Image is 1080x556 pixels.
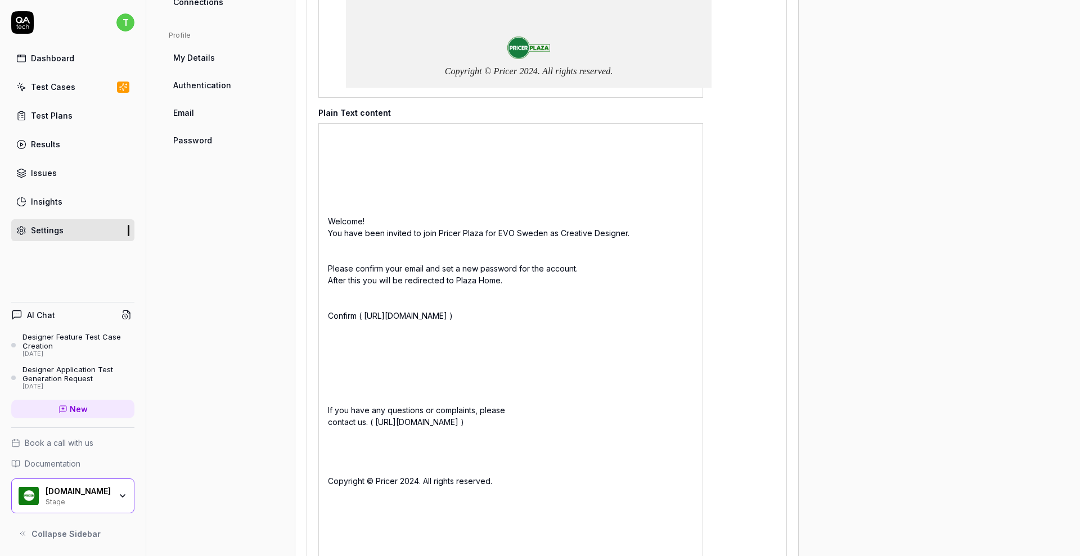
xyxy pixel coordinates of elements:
a: Dashboard [11,47,134,69]
div: Profile [169,30,277,40]
div: Insights [31,196,62,207]
div: Stage [46,496,111,505]
img: Pricer.com Logo [19,486,39,506]
div: Designer Application Test Generation Request [22,365,134,383]
span: Email [173,107,194,119]
div: Designer Feature Test Case Creation [22,332,134,351]
span: t [116,13,134,31]
div: Settings [31,224,64,236]
a: Results [11,133,134,155]
div: Pricer.com [46,486,111,496]
span: My Details [173,52,215,64]
div: [DATE] [22,383,134,391]
a: Test Cases [11,76,134,98]
div: Test Cases [31,81,75,93]
a: Password [169,130,277,151]
a: Issues [11,162,134,184]
span: Collapse Sidebar [31,528,101,540]
span: Authentication [173,79,231,91]
div: Issues [31,167,57,179]
a: Documentation [11,458,134,469]
a: Designer Feature Test Case Creation[DATE] [11,332,134,358]
a: Test Plans [11,105,134,126]
span: Book a call with us [25,437,93,449]
a: Insights [11,191,134,213]
a: My Details [169,47,277,68]
div: Test Plans [31,110,73,121]
a: Designer Application Test Generation Request[DATE] [11,365,134,391]
div: [DATE] [22,350,134,358]
div: Dashboard [31,52,74,64]
span: New [70,403,88,415]
a: Authentication [169,75,277,96]
p: Copyright © Pricer 2024. All rights reserved. [419,65,638,78]
h4: AI Chat [27,309,55,321]
img: ff4ee35b-19c3-4616-93e9-a181b2eb841b [507,37,550,59]
button: Collapse Sidebar [11,522,134,545]
button: t [116,11,134,34]
h4: Plain Text content [318,98,703,123]
a: New [11,400,134,418]
button: Pricer.com Logo[DOMAIN_NAME]Stage [11,478,134,513]
span: Password [173,134,212,146]
div: Results [31,138,60,150]
a: Book a call with us [11,437,134,449]
a: Email [169,102,277,123]
a: Settings [11,219,134,241]
span: Documentation [25,458,80,469]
